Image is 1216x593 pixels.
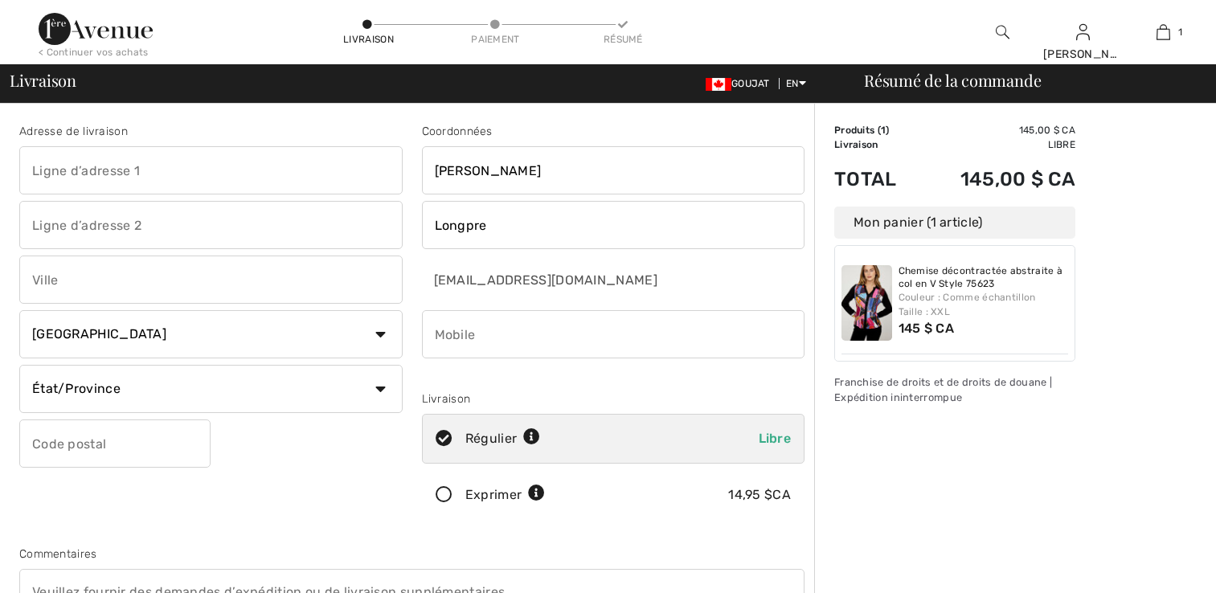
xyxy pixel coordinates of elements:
[19,256,403,304] input: Ville
[422,391,805,407] div: Livraison
[422,123,805,140] div: Coordonnées
[39,45,149,59] div: < Continuer vos achats
[834,152,919,207] td: Total
[899,290,1069,319] div: Couleur : Comme échantillon Taille : XXL
[996,22,1009,42] img: Rechercher sur le site Web
[10,72,76,88] span: Livraison
[834,125,886,136] font: Produits (
[1178,25,1182,39] span: 1
[19,123,403,140] div: Adresse de livraison
[1076,24,1090,39] a: Sign In
[706,78,776,89] span: GOUJAT
[1043,46,1122,63] div: [PERSON_NAME]
[343,32,391,47] div: Livraison
[706,78,731,91] img: Dollar canadien
[422,310,805,358] input: Mobile
[19,546,805,562] div: Commentaires
[1076,22,1090,42] img: Mes infos
[899,265,1069,290] a: Chemise décontractée abstraite à col en V Style 75623
[19,201,403,249] input: Ligne d’adresse 2
[834,137,919,152] td: Livraison
[834,123,919,137] td: )
[919,123,1075,137] td: 145,00 $ CA
[1124,22,1202,42] a: 1
[728,485,791,505] div: 14,95 $CA
[845,72,1206,88] div: Résumé de la commande
[834,207,1075,239] div: Mon panier (1 article)
[919,137,1075,152] td: Libre
[899,321,954,336] span: 145 $ CA
[759,431,792,446] span: Libre
[786,78,799,89] font: EN
[841,265,892,341] img: Chemise décontractée abstraite à col en V Style 75623
[422,256,709,304] input: Courriel
[919,152,1075,207] td: 145,00 $ CA
[834,374,1075,405] div: Franchise de droits et de droits de douane | Expédition ininterrompue
[19,146,403,194] input: Ligne d’adresse 1
[465,487,522,502] font: Exprimer
[471,32,519,47] div: Paiement
[422,201,805,249] input: Nom
[422,146,805,194] input: Prénom
[19,419,211,468] input: Code postal
[881,125,886,136] span: 1
[39,13,153,45] img: 1ère Avenue
[599,32,647,47] div: Résumé
[1157,22,1170,42] img: Mon sac
[465,431,517,446] font: Régulier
